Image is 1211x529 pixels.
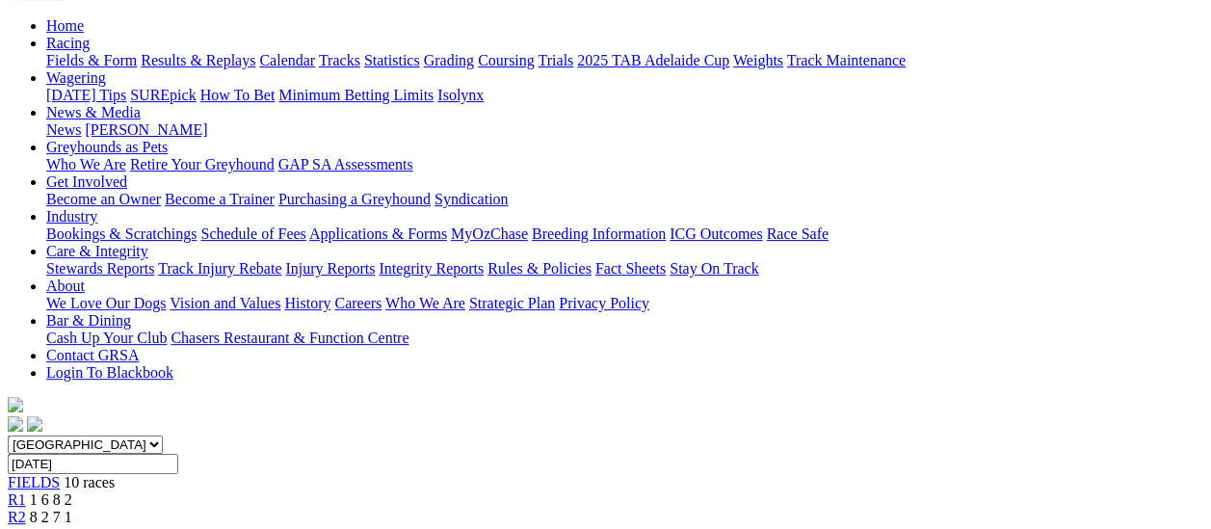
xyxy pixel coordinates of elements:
a: FIELDS [8,474,60,490]
a: Integrity Reports [379,260,484,277]
div: Bar & Dining [46,330,1203,347]
a: Retire Your Greyhound [130,156,275,172]
a: Chasers Restaurant & Function Centre [171,330,408,346]
a: Fields & Form [46,52,137,68]
a: [PERSON_NAME] [85,121,207,138]
span: 1 6 8 2 [30,491,72,508]
a: Track Maintenance [787,52,906,68]
a: How To Bet [200,87,276,103]
a: Statistics [364,52,420,68]
div: Wagering [46,87,1203,104]
a: ICG Outcomes [670,225,762,242]
a: MyOzChase [451,225,528,242]
a: Injury Reports [285,260,375,277]
a: Minimum Betting Limits [278,87,434,103]
a: Contact GRSA [46,347,139,363]
a: Fact Sheets [595,260,666,277]
a: Who We Are [385,295,465,311]
a: Care & Integrity [46,243,148,259]
div: About [46,295,1203,312]
a: Wagering [46,69,106,86]
a: Purchasing a Greyhound [278,191,431,207]
a: Isolynx [437,87,484,103]
img: logo-grsa-white.png [8,397,23,412]
a: Vision and Values [170,295,280,311]
a: Cash Up Your Club [46,330,167,346]
a: SUREpick [130,87,196,103]
div: Industry [46,225,1203,243]
a: R1 [8,491,26,508]
span: 10 races [64,474,115,490]
a: Grading [424,52,474,68]
a: Get Involved [46,173,127,190]
a: Trials [538,52,573,68]
a: History [284,295,330,311]
div: News & Media [46,121,1203,139]
a: Home [46,17,84,34]
a: R2 [8,509,26,525]
div: Get Involved [46,191,1203,208]
a: Industry [46,208,97,225]
a: Become an Owner [46,191,161,207]
a: Strategic Plan [469,295,555,311]
a: Schedule of Fees [200,225,305,242]
a: Become a Trainer [165,191,275,207]
a: Bookings & Scratchings [46,225,197,242]
a: Race Safe [766,225,828,242]
a: Who We Are [46,156,126,172]
a: 2025 TAB Adelaide Cup [577,52,729,68]
div: Care & Integrity [46,260,1203,278]
a: Racing [46,35,90,51]
a: Bar & Dining [46,312,131,329]
a: Greyhounds as Pets [46,139,168,155]
div: Greyhounds as Pets [46,156,1203,173]
input: Select date [8,454,178,474]
a: [DATE] Tips [46,87,126,103]
a: Results & Replays [141,52,255,68]
img: twitter.svg [27,416,42,432]
img: facebook.svg [8,416,23,432]
a: GAP SA Assessments [278,156,413,172]
span: 8 2 7 1 [30,509,72,525]
a: Stewards Reports [46,260,154,277]
a: Coursing [478,52,535,68]
a: Track Injury Rebate [158,260,281,277]
div: Racing [46,52,1203,69]
a: Stay On Track [670,260,758,277]
a: Syndication [434,191,508,207]
a: News & Media [46,104,141,120]
a: Breeding Information [532,225,666,242]
a: Calendar [259,52,315,68]
a: Rules & Policies [487,260,592,277]
a: Weights [733,52,783,68]
a: We Love Our Dogs [46,295,166,311]
a: Careers [334,295,382,311]
a: Tracks [319,52,360,68]
a: Login To Blackbook [46,364,173,381]
a: News [46,121,81,138]
a: About [46,278,85,294]
a: Privacy Policy [559,295,649,311]
a: Applications & Forms [309,225,447,242]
